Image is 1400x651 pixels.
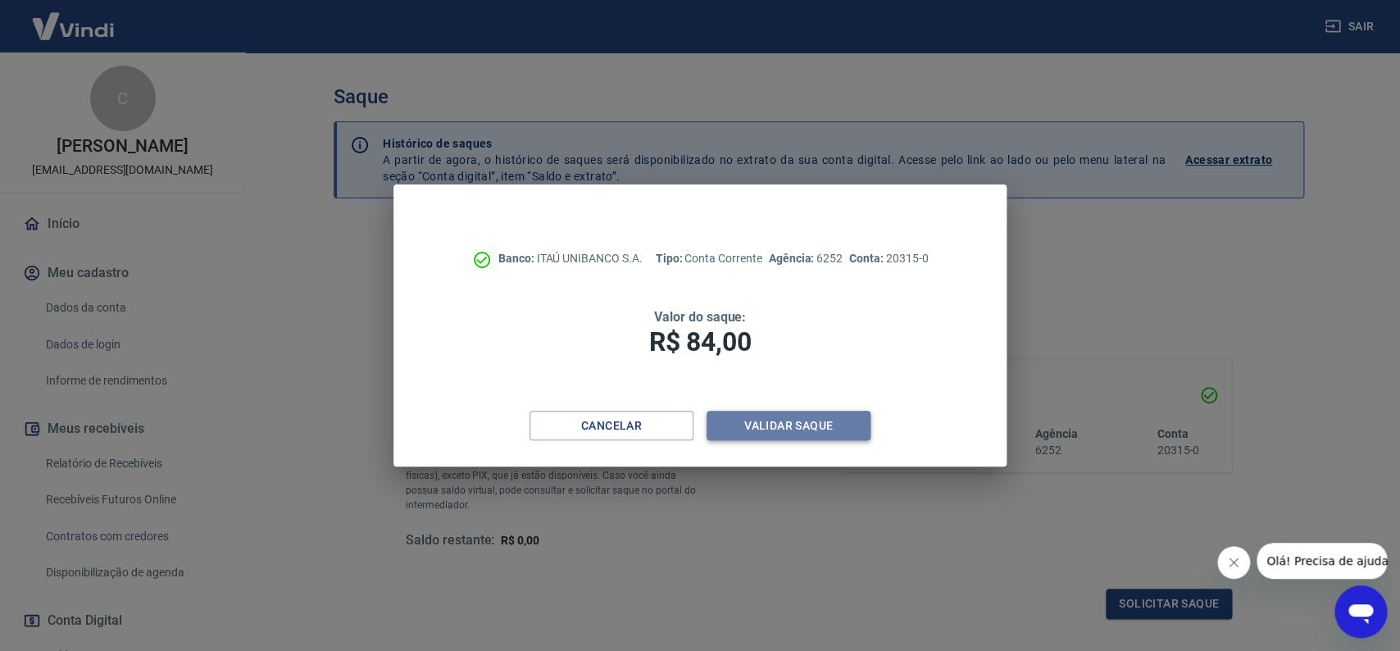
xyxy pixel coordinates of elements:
[656,250,762,267] p: Conta Corrente
[656,252,685,265] span: Tipo:
[769,250,843,267] p: 6252
[10,11,138,25] span: Olá! Precisa de ajuda?
[1257,543,1387,579] iframe: Mensagem da empresa
[649,326,751,357] span: R$ 84,00
[530,411,693,441] button: Cancelar
[849,252,886,265] span: Conta:
[1334,585,1387,638] iframe: Botão para abrir a janela de mensagens
[849,250,928,267] p: 20315-0
[769,252,817,265] span: Agência:
[707,411,870,441] button: Validar saque
[1217,546,1250,579] iframe: Fechar mensagem
[498,250,643,267] p: ITAÚ UNIBANCO S.A.
[654,309,746,325] span: Valor do saque:
[498,252,537,265] span: Banco:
